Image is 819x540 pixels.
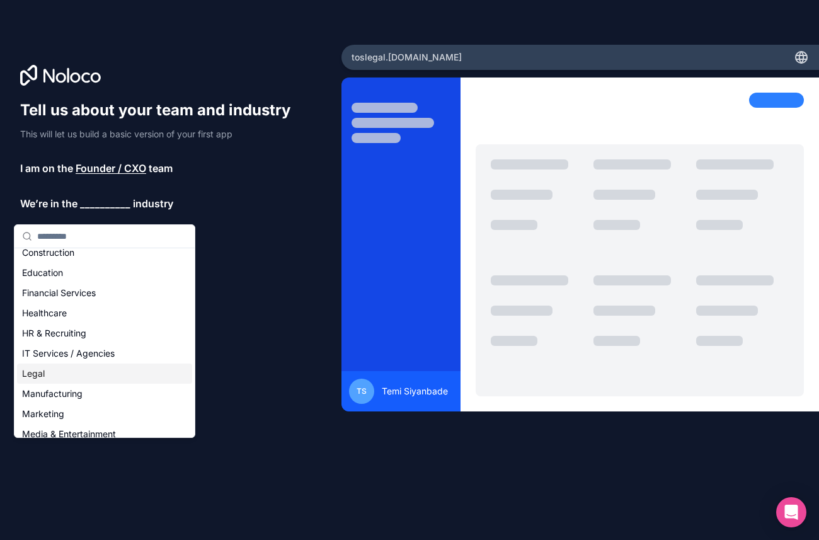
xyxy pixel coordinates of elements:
[20,128,302,141] p: This will let us build a basic version of your first app
[17,404,192,424] div: Marketing
[352,51,462,64] span: toslegal .[DOMAIN_NAME]
[17,243,192,263] div: Construction
[776,497,806,527] div: Open Intercom Messenger
[357,386,367,396] span: TS
[17,283,192,303] div: Financial Services
[133,196,173,211] span: industry
[80,196,130,211] span: __________
[17,384,192,404] div: Manufacturing
[17,343,192,364] div: IT Services / Agencies
[382,385,448,398] span: Temi Siyanbade
[17,424,192,444] div: Media & Entertainment
[17,323,192,343] div: HR & Recruiting
[17,303,192,323] div: Healthcare
[20,196,77,211] span: We’re in the
[14,248,195,437] div: Suggestions
[20,161,73,176] span: I am on the
[17,364,192,384] div: Legal
[149,161,173,176] span: team
[17,263,192,283] div: Education
[20,100,302,120] h1: Tell us about your team and industry
[76,161,146,176] span: Founder / CXO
